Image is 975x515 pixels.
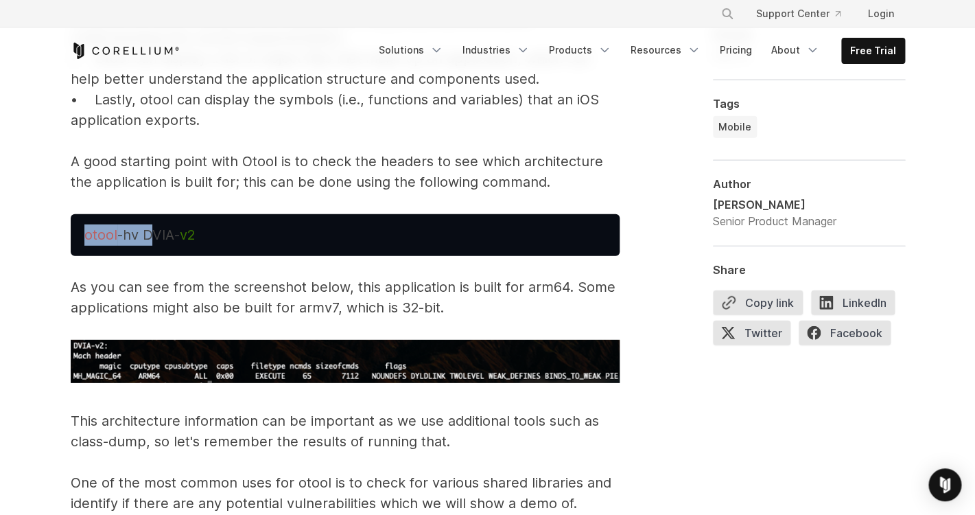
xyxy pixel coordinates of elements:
[454,38,538,62] a: Industries
[371,38,905,64] div: Navigation Menu
[799,321,899,351] a: Facebook
[712,38,760,62] a: Pricing
[811,290,903,321] a: LinkedIn
[811,290,895,315] span: LinkedIn
[622,38,709,62] a: Resources
[371,38,451,62] a: Solutions
[842,38,904,63] a: Free Trial
[718,120,751,134] span: Mobile
[713,116,757,138] a: Mobile
[71,43,180,59] a: Corellium Home
[84,227,117,243] span: otool
[713,263,905,277] div: Share
[713,321,790,345] span: Twitter
[713,321,799,351] a: Twitter
[71,277,620,318] p: As you can see from the screenshot below, this application is built for arm64. Some applications ...
[541,38,620,62] a: Products
[928,468,961,501] div: Open Intercom Messenger
[117,227,180,243] span: -hv DVIA-
[704,1,905,26] div: Navigation Menu
[713,97,905,111] div: Tags
[745,1,851,26] a: Support Center
[763,38,827,62] a: About
[799,321,891,345] span: Facebook
[180,227,195,243] span: v2
[713,196,836,213] div: [PERSON_NAME]
[857,1,905,26] a: Login
[713,290,803,315] button: Copy link
[71,340,620,383] img: image-png-Feb-23-2023-04-25-04-5245-PM.png
[713,177,905,191] div: Author
[715,1,740,26] button: Search
[713,213,836,229] div: Senior Product Manager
